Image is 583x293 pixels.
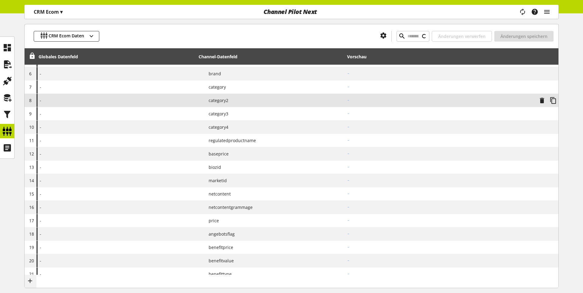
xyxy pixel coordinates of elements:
span: 18 [29,231,34,237]
h2: - [347,124,556,130]
span: Änderungen speichern [500,33,547,39]
h2: - [347,231,556,237]
span: - [40,151,41,157]
span: 17 [29,218,34,223]
span: - [40,257,41,264]
div: Globales Datenfeld [39,53,78,60]
h2: - [347,111,556,117]
button: CRM Ecom Daten [34,31,99,42]
div: Vorschau [347,53,367,60]
h2: - [347,151,556,157]
span: category3 [204,111,228,117]
h2: - [347,204,556,210]
span: 9 [29,111,32,117]
span: benefitvalue [204,257,234,264]
span: 19 [29,244,34,250]
span: brand [204,70,221,77]
span: - [40,191,41,197]
span: 11 [29,138,34,143]
span: - [40,84,41,90]
span: 20 [29,258,34,264]
span: Änderungen verwerfen [438,33,486,39]
span: - [40,177,41,184]
span: marketid [204,177,227,184]
span: netcontent [204,191,231,197]
span: price [204,217,219,224]
h2: - [347,244,556,250]
span: - [40,137,41,144]
span: 14 [29,178,34,183]
span: regulatedproductname [204,137,256,144]
span: angebotsflag [204,231,235,237]
h2: - [347,84,556,90]
h2: - [347,191,556,197]
h2: - [347,217,556,224]
h2: - [347,177,556,184]
h2: - [347,137,556,144]
div: Entsperren, um Zeilen neu anzuordnen [27,53,35,60]
span: - [40,271,41,277]
span: 8 [29,97,32,103]
h2: - [347,97,534,104]
span: 7 [29,84,32,90]
span: 21 [29,271,34,277]
span: 16 [29,204,34,210]
span: - [40,70,41,77]
span: - [40,244,41,250]
p: CRM Ecom [34,8,63,15]
span: baseprice [204,151,229,157]
span: 6 [29,71,32,77]
span: - [40,231,41,237]
span: - [40,204,41,210]
span: netcontentgrammage [204,204,253,210]
span: - [40,111,41,117]
span: CRM Ecom Daten [49,32,84,40]
span: 15 [29,191,34,197]
button: Änderungen speichern [494,31,554,42]
span: benefittype [204,271,232,277]
span: benefitprice [204,244,233,250]
span: 13 [29,164,34,170]
h2: - [347,164,556,170]
span: 10 [29,124,34,130]
span: - [40,164,41,170]
span: category2 [204,97,228,104]
h2: - [347,271,556,277]
div: Channel-Datenfeld [199,53,237,60]
nav: main navigation [24,5,559,19]
span: - [40,124,41,130]
span: - [40,97,41,104]
span: biozid [204,164,221,170]
h2: - [347,70,556,77]
span: ▾ [60,9,63,15]
span: category [204,84,226,90]
span: category4 [204,124,228,130]
h2: - [347,257,556,264]
span: - [40,217,41,224]
span: 12 [29,151,34,157]
button: Änderungen verwerfen [432,31,492,42]
span: Entsperren, um Zeilen neu anzuordnen [29,53,35,59]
